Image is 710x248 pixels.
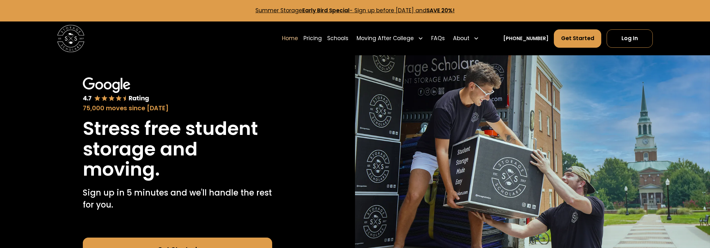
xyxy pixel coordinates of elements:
a: [PHONE_NUMBER] [503,35,548,42]
strong: Early Bird Special [302,7,350,14]
a: Summer StorageEarly Bird Special- Sign up before [DATE] andSAVE 20%! [255,7,455,14]
a: Get Started [554,29,601,48]
a: FAQs [431,29,445,48]
img: Google 4.7 star rating [83,77,149,103]
img: Storage Scholars main logo [57,25,84,52]
div: About [453,34,469,43]
a: Schools [327,29,348,48]
div: Moving After College [357,34,414,43]
p: Sign up in 5 minutes and we'll handle the rest for you. [83,187,272,211]
h1: Stress free student storage and moving. [83,118,272,180]
a: Home [282,29,298,48]
div: 75,000 moves since [DATE] [83,104,272,113]
a: Pricing [303,29,322,48]
a: Log In [607,29,653,48]
strong: SAVE 20%! [426,7,455,14]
